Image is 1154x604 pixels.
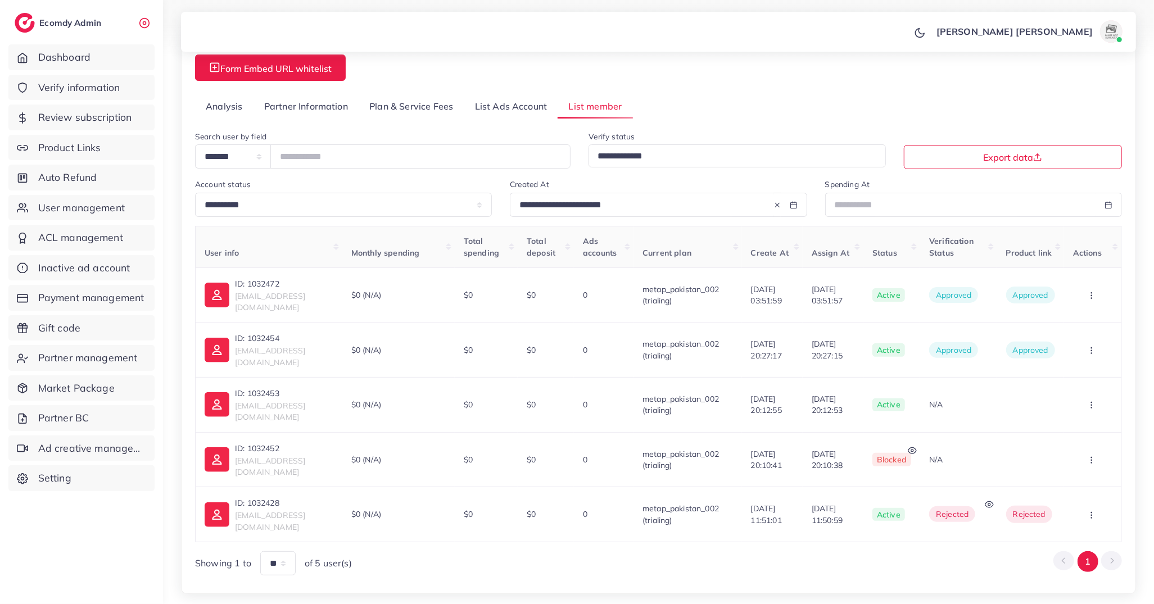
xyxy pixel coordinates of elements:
a: Review subscription [8,105,155,130]
a: List Ads Account [464,94,558,119]
span: [EMAIL_ADDRESS][DOMAIN_NAME] [235,291,305,312]
img: logo [15,13,35,33]
input: Search for option [594,148,871,165]
button: Form Embed URL whitelist [195,55,346,81]
span: $0 [464,290,473,300]
span: 0 [583,399,587,410]
span: metap_pakistan_002 (trialing) [642,394,719,415]
p: ID: 1032453 [235,387,333,400]
span: Assign At [812,248,849,258]
p: ID: 1032428 [235,496,333,510]
img: ic-user-info.36bf1079.svg [205,502,229,527]
span: $0 [527,290,536,300]
a: List member [558,94,632,119]
span: metap_pakistan_002 (trialing) [642,503,719,525]
span: blocked [872,453,911,466]
div: Search for option [589,144,885,167]
ul: Pagination [1053,551,1122,572]
span: [DATE] 20:10:38 [812,448,854,471]
span: [DATE] 03:51:57 [812,284,854,307]
span: $0 (N/A) [351,289,381,301]
span: Market Package [38,381,115,396]
span: Total spending [464,236,499,257]
span: [DATE] 20:12:53 [812,393,854,416]
span: $0 [527,509,536,519]
span: $0 [464,455,473,465]
span: $0 [464,345,473,355]
span: Showing 1 to [195,557,251,570]
span: Dashboard [38,50,90,65]
a: Partner management [8,345,155,371]
span: Current plan [642,248,691,258]
span: Ad creative management [38,441,146,456]
span: of 5 user(s) [305,557,352,570]
a: Payment management [8,285,155,311]
span: [EMAIL_ADDRESS][DOMAIN_NAME] [235,401,305,422]
label: Created At [510,179,549,190]
span: Total deposit [527,236,555,257]
span: approved [929,287,978,303]
span: [EMAIL_ADDRESS][DOMAIN_NAME] [235,346,305,367]
span: $0 [527,455,536,465]
span: N/A [929,399,943,410]
span: Status [872,248,897,258]
a: Partner Information [254,94,359,119]
span: Partner BC [38,411,89,425]
a: Product Links [8,135,155,161]
label: Account status [195,179,251,190]
a: logoEcomdy Admin [15,13,104,33]
p: ID: 1032472 [235,277,333,290]
span: Product link [1006,248,1052,258]
span: Rejected [1013,509,1046,519]
a: Analysis [195,94,254,119]
span: Verification Status [929,236,974,257]
span: $0 [464,509,473,519]
span: Auto Refund [38,170,97,185]
button: Export data [904,145,1122,169]
span: [DATE] 20:27:15 [812,338,854,361]
span: rejected [929,506,975,522]
a: Partner BC [8,405,155,431]
img: ic-user-info.36bf1079.svg [205,447,229,472]
label: Search user by field [195,131,266,142]
span: Payment management [38,290,144,305]
span: User info [205,248,239,258]
span: active [872,398,905,412]
label: Spending At [825,179,870,190]
a: Dashboard [8,44,155,70]
p: [PERSON_NAME] [PERSON_NAME] [936,25,1093,38]
span: [DATE] 20:12:55 [751,393,794,416]
span: active [872,508,905,521]
a: Setting [8,465,155,491]
span: Approved [1013,345,1048,355]
span: Create At [751,248,789,258]
span: active [872,343,905,357]
span: [EMAIL_ADDRESS][DOMAIN_NAME] [235,456,305,477]
span: $0 [464,399,473,410]
span: $0 (N/A) [351,454,381,465]
a: Gift code [8,315,155,341]
img: ic-user-info.36bf1079.svg [205,283,229,307]
a: Auto Refund [8,165,155,190]
span: Approved [1013,290,1048,300]
span: Setting [38,471,71,485]
span: Review subscription [38,110,132,125]
span: Product Links [38,140,101,155]
a: Verify information [8,75,155,101]
span: [DATE] 03:51:59 [751,284,794,307]
span: metap_pakistan_002 (trialing) [642,449,719,470]
span: User management [38,201,125,215]
span: Export data [983,153,1042,162]
span: Ads accounts [583,236,617,257]
a: User management [8,195,155,221]
span: Verify information [38,80,120,95]
a: [PERSON_NAME] [PERSON_NAME]avatar [930,20,1127,43]
a: Inactive ad account [8,255,155,281]
p: ID: 1032454 [235,331,333,345]
span: [DATE] 20:10:41 [751,448,794,471]
a: ACL management [8,225,155,251]
span: $0 [527,345,536,355]
span: Actions [1073,248,1102,258]
button: Go to page 1 [1078,551,1098,572]
span: $0 (N/A) [351,508,381,520]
